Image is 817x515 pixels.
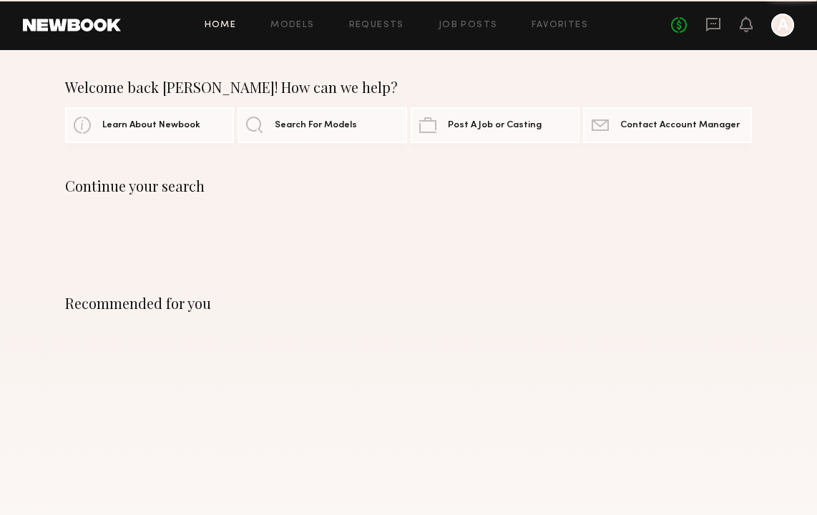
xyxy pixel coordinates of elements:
a: Job Posts [439,21,498,30]
a: Models [270,21,314,30]
a: Favorites [532,21,588,30]
span: Search For Models [275,121,357,130]
a: Contact Account Manager [583,107,752,143]
span: Learn About Newbook [102,121,200,130]
a: Home [205,21,237,30]
span: Contact Account Manager [620,121,740,130]
span: Post A Job or Casting [448,121,542,130]
a: Learn About Newbook [65,107,234,143]
div: Welcome back [PERSON_NAME]! How can we help? [65,79,752,96]
a: Requests [349,21,404,30]
a: Search For Models [238,107,406,143]
div: Recommended for you [65,295,752,312]
a: A [771,14,794,36]
a: Post A Job or Casting [411,107,579,143]
div: Continue your search [65,177,752,195]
